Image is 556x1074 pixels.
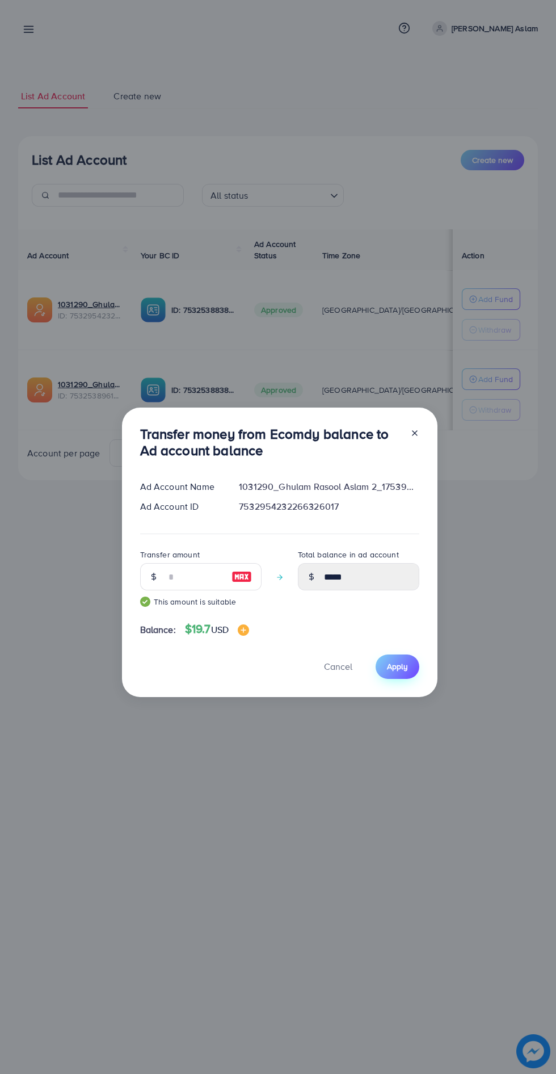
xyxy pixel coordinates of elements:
button: Cancel [310,655,367,679]
label: Total balance in ad account [298,549,399,560]
h4: $19.7 [185,622,249,636]
span: Balance: [140,623,176,636]
small: This amount is suitable [140,596,262,607]
img: image [238,624,249,636]
span: USD [211,623,229,636]
div: 1031290_Ghulam Rasool Aslam 2_1753902599199 [230,480,428,493]
div: Ad Account ID [131,500,230,513]
div: Ad Account Name [131,480,230,493]
button: Apply [376,655,419,679]
label: Transfer amount [140,549,200,560]
div: 7532954232266326017 [230,500,428,513]
img: guide [140,597,150,607]
h3: Transfer money from Ecomdy balance to Ad account balance [140,426,401,459]
span: Apply [387,661,408,672]
span: Cancel [324,660,352,673]
img: image [231,570,252,584]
